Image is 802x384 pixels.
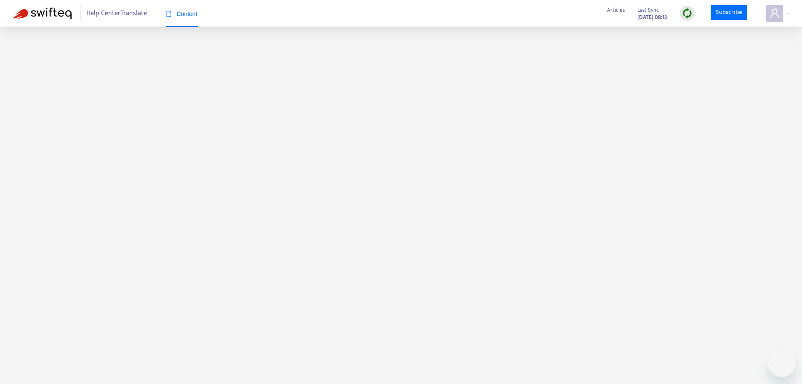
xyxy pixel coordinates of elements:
img: sync.dc5367851b00ba804db3.png [682,8,693,19]
a: Subscribe [711,5,748,20]
span: book [166,11,172,17]
span: Articles [607,5,625,15]
iframe: Schaltfläche zum Öffnen des Messaging-Fensters, 2 ungelesene Nachrichten [768,350,795,377]
iframe: Anzahl ungelesener Nachrichten [780,349,797,357]
span: Last Sync [637,5,659,15]
span: Help Center Translate [86,5,147,21]
strong: [DATE] 08:13 [637,13,667,22]
span: Content [166,11,197,17]
span: user [770,8,780,18]
img: Swifteq [13,8,72,19]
